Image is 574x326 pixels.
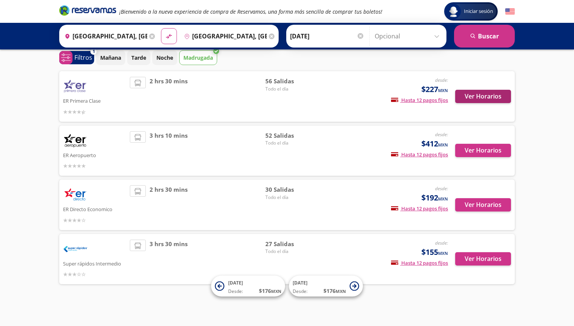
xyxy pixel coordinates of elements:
[100,54,121,62] p: Mañana
[152,50,177,65] button: Noche
[461,8,496,15] span: Iniciar sesión
[259,287,281,295] span: $ 176
[435,131,448,138] em: desde:
[391,151,448,158] span: Hasta 12 pagos fijos
[290,27,364,46] input: Elegir Fecha
[183,54,213,62] p: Madrugada
[156,54,173,62] p: Noche
[438,196,448,202] small: MXN
[74,53,92,62] p: Filtros
[150,131,188,170] span: 3 hrs 10 mins
[63,77,88,96] img: ER Primera Clase
[438,250,448,256] small: MXN
[454,25,515,48] button: Buscar
[421,138,448,149] span: $412
[63,150,126,159] p: ER Aeropuerto
[131,54,146,62] p: Tarde
[228,280,243,286] span: [DATE]
[265,86,319,92] span: Todo el día
[289,276,363,297] button: [DATE]Desde:$176MXN
[265,240,319,248] span: 27 Salidas
[265,185,319,194] span: 30 Salidas
[265,140,319,146] span: Todo el día
[59,5,116,18] a: Brand Logo
[265,194,319,201] span: Todo el día
[150,240,188,279] span: 3 hrs 30 mins
[179,50,217,65] button: Madrugada
[150,77,188,116] span: 2 hrs 30 mins
[59,51,94,64] button: 1Filtros
[391,205,448,212] span: Hasta 12 pagos fijos
[435,77,448,83] em: desde:
[336,288,346,294] small: MXN
[438,142,448,148] small: MXN
[211,276,285,297] button: [DATE]Desde:$176MXN
[271,288,281,294] small: MXN
[438,87,448,93] small: MXN
[265,248,319,255] span: Todo el día
[228,288,243,295] span: Desde:
[455,252,511,266] button: Ver Horarios
[421,192,448,204] span: $192
[63,204,126,213] p: ER Directo Economico
[455,198,511,212] button: Ver Horarios
[293,280,307,286] span: [DATE]
[421,84,448,95] span: $227
[391,97,448,103] span: Hasta 12 pagos fijos
[63,259,126,268] p: Super rápidos Intermedio
[293,288,307,295] span: Desde:
[96,50,125,65] button: Mañana
[435,240,448,246] em: desde:
[63,240,88,259] img: Super rápidos Intermedio
[119,8,382,15] em: ¡Bienvenido a la nueva experiencia de compra de Reservamos, una forma más sencilla de comprar tus...
[375,27,443,46] input: Opcional
[127,50,150,65] button: Tarde
[265,131,319,140] span: 52 Salidas
[455,90,511,103] button: Ver Horarios
[421,246,448,258] span: $155
[435,185,448,192] em: desde:
[181,27,267,46] input: Buscar Destino
[455,144,511,157] button: Ver Horarios
[323,287,346,295] span: $ 176
[59,5,116,16] i: Brand Logo
[63,96,126,105] p: ER Primera Clase
[265,77,319,86] span: 56 Salidas
[61,27,147,46] input: Buscar Origen
[391,259,448,266] span: Hasta 12 pagos fijos
[505,7,515,16] button: English
[63,185,88,204] img: ER Directo Economico
[93,48,95,55] span: 1
[150,185,188,224] span: 2 hrs 30 mins
[63,131,88,150] img: ER Aeropuerto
